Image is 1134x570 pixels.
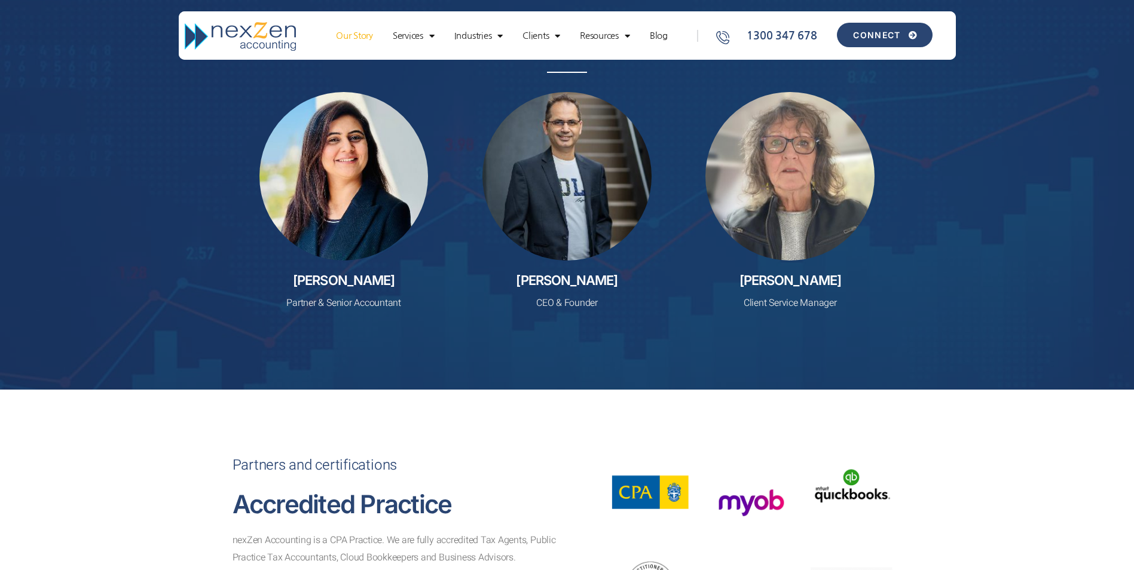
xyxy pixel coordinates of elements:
a: Resources [574,30,636,42]
a: CONNECT [837,23,932,47]
a: Services [387,30,441,42]
p: Client Service Manager [684,295,895,312]
h2: [PERSON_NAME] [461,272,673,288]
h2: [PERSON_NAME] [684,272,895,288]
nav: Menu [313,30,690,42]
a: Clients [516,30,566,42]
a: Blog [644,30,674,42]
h2: Accredited Practice [233,489,588,519]
p: Partners and certifications [233,452,588,478]
p: Partner & Senior Accountant [239,295,450,312]
p: nexZen Accounting is a CPA Practice. We are fully accredited Tax Agents, Public Practice Tax Acco... [233,532,588,566]
span: 1300 347 678 [744,28,817,44]
a: 1300 347 678 [714,28,833,44]
a: Industries [448,30,509,42]
h2: [PERSON_NAME] [239,272,450,288]
p: CEO & Founder [461,295,673,312]
a: Our Story [330,30,379,42]
span: CONNECT [853,31,900,39]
